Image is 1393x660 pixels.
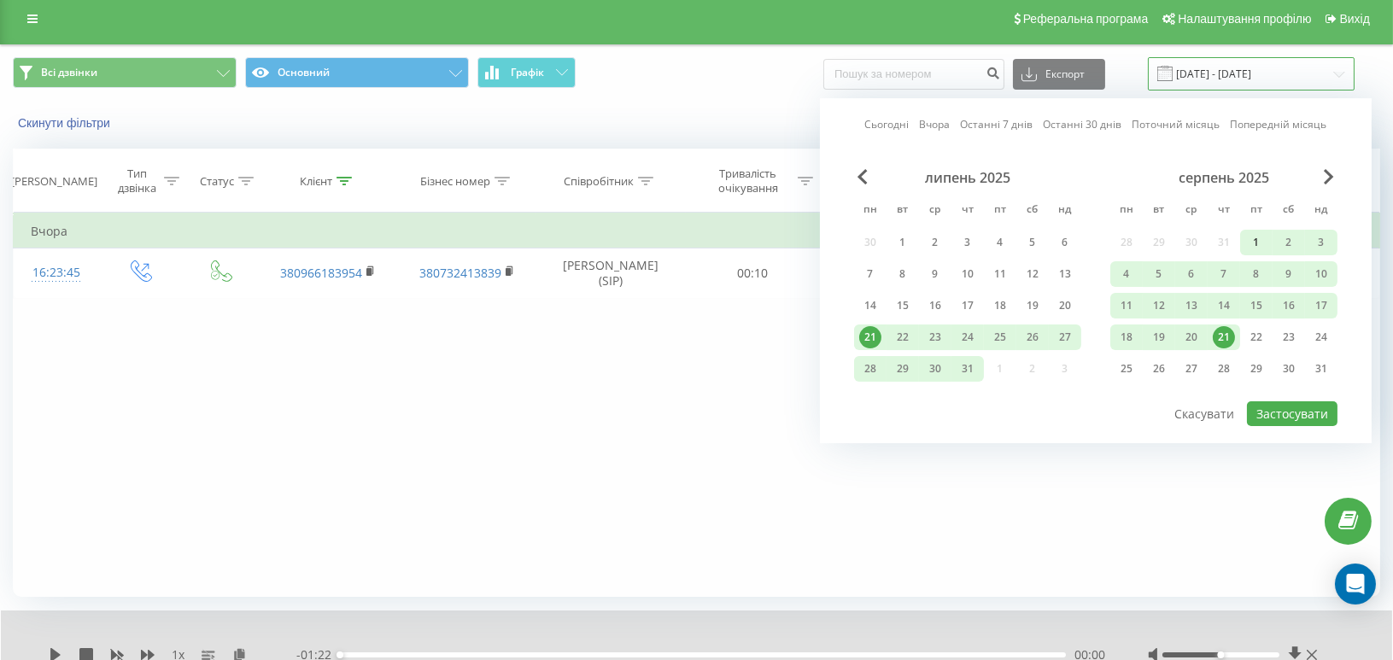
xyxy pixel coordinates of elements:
div: сб 30 серп 2025 р. [1273,356,1305,382]
div: сб 9 серп 2025 р. [1273,261,1305,287]
div: 2 [1278,231,1300,254]
div: пн 7 лип 2025 р. [854,261,887,287]
abbr: вівторок [1146,198,1172,224]
div: нд 27 лип 2025 р. [1049,324,1081,350]
a: Попередній місяць [1231,117,1327,133]
div: пт 15 серп 2025 р. [1240,293,1273,318]
div: 12 [1021,263,1044,285]
span: Налаштування профілю [1178,12,1311,26]
div: 21 [859,326,881,348]
div: вт 15 лип 2025 р. [887,293,919,318]
div: серпень 2025 [1110,169,1337,186]
div: пт 29 серп 2025 р. [1240,356,1273,382]
button: Скинути фільтри [13,115,119,131]
abbr: четвер [1211,198,1237,224]
div: нд 10 серп 2025 р. [1305,261,1337,287]
abbr: субота [1276,198,1302,224]
div: вт 22 лип 2025 р. [887,324,919,350]
abbr: понеділок [1114,198,1139,224]
div: 27 [1054,326,1076,348]
button: Всі дзвінки [13,57,237,88]
div: 25 [1115,358,1138,380]
div: 28 [859,358,881,380]
div: вт 29 лип 2025 р. [887,356,919,382]
div: 24 [957,326,979,348]
div: пн 18 серп 2025 р. [1110,324,1143,350]
td: 01:44 [819,248,952,298]
div: 29 [892,358,914,380]
div: нд 24 серп 2025 р. [1305,324,1337,350]
span: Реферальна програма [1023,12,1149,26]
div: 16 [1278,295,1300,317]
div: чт 21 серп 2025 р. [1208,324,1240,350]
a: Останні 30 днів [1044,117,1122,133]
div: 19 [1021,295,1044,317]
div: 22 [1245,326,1267,348]
div: 13 [1054,263,1076,285]
abbr: неділя [1308,198,1334,224]
td: Вчора [14,214,1380,248]
div: чт 31 лип 2025 р. [951,356,984,382]
div: 5 [1148,263,1170,285]
div: 27 [1180,358,1203,380]
div: нд 20 лип 2025 р. [1049,293,1081,318]
div: 3 [1310,231,1332,254]
div: пт 25 лип 2025 р. [984,324,1016,350]
div: ср 27 серп 2025 р. [1175,356,1208,382]
div: 14 [1213,295,1235,317]
div: 31 [1310,358,1332,380]
td: 00:10 [686,248,819,298]
div: 11 [1115,295,1138,317]
div: нд 31 серп 2025 р. [1305,356,1337,382]
abbr: вівторок [890,198,916,224]
div: 7 [1213,263,1235,285]
div: 25 [989,326,1011,348]
div: 28 [1213,358,1235,380]
span: Всі дзвінки [41,66,97,79]
div: 7 [859,263,881,285]
div: пн 28 лип 2025 р. [854,356,887,382]
div: Клієнт [300,174,332,189]
abbr: неділя [1052,198,1078,224]
div: сб 16 серп 2025 р. [1273,293,1305,318]
div: 26 [1021,326,1044,348]
div: нд 3 серп 2025 р. [1305,230,1337,255]
div: Бізнес номер [420,174,490,189]
div: нд 6 лип 2025 р. [1049,230,1081,255]
div: пн 4 серп 2025 р. [1110,261,1143,287]
button: Графік [477,57,576,88]
span: Графік [511,67,544,79]
div: сб 5 лип 2025 р. [1016,230,1049,255]
div: липень 2025 [854,169,1081,186]
div: 1 [892,231,914,254]
div: вт 26 серп 2025 р. [1143,356,1175,382]
div: сб 23 серп 2025 р. [1273,324,1305,350]
a: Вчора [920,117,951,133]
div: 29 [1245,358,1267,380]
div: пт 18 лип 2025 р. [984,293,1016,318]
div: чт 3 лип 2025 р. [951,230,984,255]
div: пт 1 серп 2025 р. [1240,230,1273,255]
div: пт 11 лип 2025 р. [984,261,1016,287]
div: 2 [924,231,946,254]
div: Тривалість очікування [702,166,793,196]
div: пт 22 серп 2025 р. [1240,324,1273,350]
div: чт 14 серп 2025 р. [1208,293,1240,318]
div: 23 [1278,326,1300,348]
div: 30 [924,358,946,380]
td: [PERSON_NAME] (SIP) [536,248,686,298]
a: 380966183954 [280,265,362,281]
div: 9 [924,263,946,285]
div: пн 25 серп 2025 р. [1110,356,1143,382]
div: 17 [1310,295,1332,317]
div: 20 [1054,295,1076,317]
span: Вихід [1340,12,1370,26]
div: 16:23:45 [31,256,81,289]
div: 15 [892,295,914,317]
abbr: понеділок [857,198,883,224]
div: нд 13 лип 2025 р. [1049,261,1081,287]
div: чт 17 лип 2025 р. [951,293,984,318]
div: 3 [957,231,979,254]
div: пн 11 серп 2025 р. [1110,293,1143,318]
div: 12 [1148,295,1170,317]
